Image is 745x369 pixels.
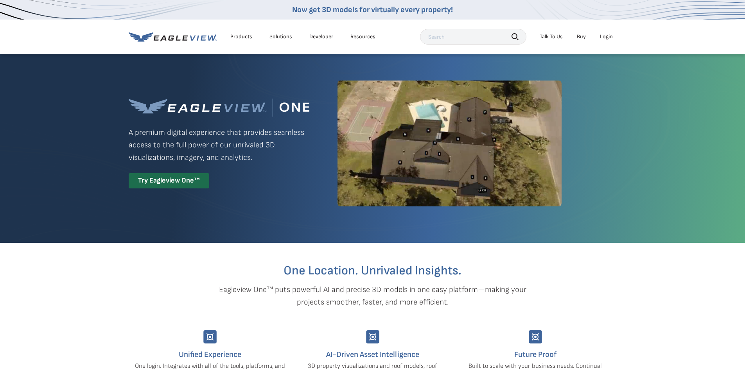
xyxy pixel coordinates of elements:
[205,283,540,308] p: Eagleview One™ puts powerful AI and precise 3D models in one easy platform—making your projects s...
[350,33,375,40] div: Resources
[230,33,252,40] div: Products
[420,29,526,45] input: Search
[297,348,448,361] h4: AI-Driven Asset Intelligence
[577,33,586,40] a: Buy
[203,330,217,344] img: Group-9744.svg
[135,265,611,277] h2: One Location. Unrivaled Insights.
[292,5,453,14] a: Now get 3D models for virtually every property!
[600,33,613,40] div: Login
[129,173,209,188] div: Try Eagleview One™
[269,33,292,40] div: Solutions
[540,33,563,40] div: Talk To Us
[366,330,379,344] img: Group-9744.svg
[129,126,309,164] p: A premium digital experience that provides seamless access to the full power of our unrivaled 3D ...
[460,348,611,361] h4: Future Proof
[129,99,309,117] img: Eagleview One™
[529,330,542,344] img: Group-9744.svg
[135,348,285,361] h4: Unified Experience
[309,33,333,40] a: Developer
